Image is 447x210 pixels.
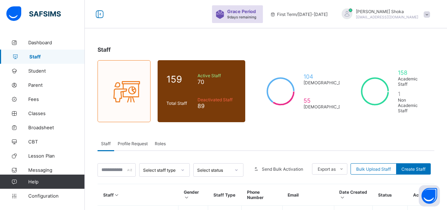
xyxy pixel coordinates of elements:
th: Phone Number [242,184,282,206]
span: Deactivated Staff [198,97,236,102]
span: Staff [98,46,111,53]
span: Help [28,179,84,185]
div: JoelShoka [335,8,434,20]
th: Date Created [334,184,373,206]
span: Lesson Plan [28,153,85,159]
span: Roles [155,141,166,146]
span: Classes [28,110,85,116]
span: 158 [398,69,425,76]
img: sticker-purple.71386a28dfed39d6af7621340158ba97.svg [216,10,224,19]
th: Gender [178,184,208,206]
span: 55 [304,97,351,104]
span: session/term information [270,12,328,17]
span: [PERSON_NAME] Shoka [356,9,418,14]
span: Staff [29,54,85,59]
span: Dashboard [28,40,85,45]
div: Select staff type [143,168,176,173]
i: Sort in Ascending Order [114,192,120,198]
span: [DEMOGRAPHIC_DATA] [304,80,351,85]
span: Student [28,68,85,74]
span: CBT [28,139,85,144]
span: Grace Period [227,9,256,14]
span: 9 days remaining [227,15,256,19]
span: 89 [198,102,236,109]
button: Open asap [419,185,440,206]
span: Broadsheet [28,125,85,130]
span: 104 [304,73,351,80]
div: Total Staff [165,99,196,108]
img: safsims [6,6,61,21]
span: Create Staff [401,166,425,172]
i: Sort in Ascending Order [339,195,345,200]
div: Select status [197,168,230,173]
th: Staff [98,184,178,206]
span: Send Bulk Activation [262,166,303,172]
span: [EMAIL_ADDRESS][DOMAIN_NAME] [356,15,418,19]
th: Staff Type [208,184,242,206]
span: Academic Staff [398,76,425,87]
span: Staff [101,141,111,146]
span: Messaging [28,167,85,173]
span: Parent [28,82,85,88]
i: Sort in Ascending Order [184,195,190,200]
th: Email [282,184,334,206]
span: Bulk Upload Staff [356,166,391,172]
span: 159 [166,74,194,85]
span: 1 [398,90,425,97]
span: Configuration [28,193,84,199]
span: Active Staff [198,73,236,78]
th: Actions [408,184,434,206]
span: [DEMOGRAPHIC_DATA] [304,104,351,109]
span: Export as [318,166,336,172]
span: Profile Request [118,141,148,146]
span: 70 [198,78,236,85]
th: Status [373,184,408,206]
span: Fees [28,96,85,102]
span: Non Academic Staff [398,97,425,113]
